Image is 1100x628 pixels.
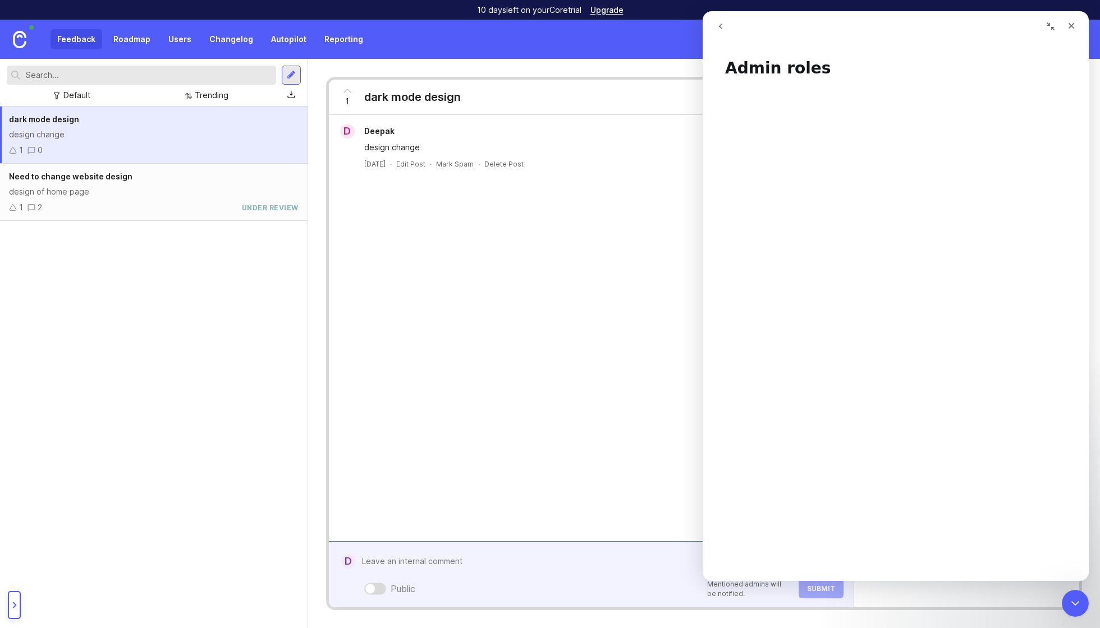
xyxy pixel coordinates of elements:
iframe: Intercom live chat [1062,590,1089,617]
div: · [430,159,432,169]
a: Upgrade [590,6,624,14]
div: 0 [38,144,43,156]
img: Canny Home [13,31,26,48]
div: Delete Post [484,159,524,169]
div: 1 [19,201,23,214]
input: Search... [26,69,272,81]
span: Deepak [364,126,395,136]
iframe: Intercom live chat [703,11,1089,581]
div: 1 [19,144,23,156]
div: 2 [38,201,42,214]
p: 10 days left on your Core trial [477,4,581,16]
a: Autopilot [264,29,313,49]
span: 1 [345,95,349,108]
a: Users [162,29,198,49]
div: dark mode design [364,89,461,105]
p: Mentioned admins will be notified. [707,579,792,598]
a: DDeepak [333,124,404,138]
div: D [341,554,355,569]
a: Changelog [203,29,260,49]
div: design change [9,128,299,141]
div: Public [391,582,415,595]
a: Reporting [318,29,370,49]
div: under review [242,203,299,213]
div: · [478,159,480,169]
div: design change [364,141,813,154]
div: design of home page [9,186,299,198]
span: dark mode design [9,114,79,124]
div: Trending [195,89,228,101]
div: Edit Post [396,159,425,169]
a: [DATE] [364,159,386,169]
button: Mark Spam [436,159,474,169]
div: Default [63,89,90,101]
a: Roadmap [107,29,157,49]
div: D [340,124,355,138]
span: Need to change website design [9,172,132,181]
div: · [390,159,392,169]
